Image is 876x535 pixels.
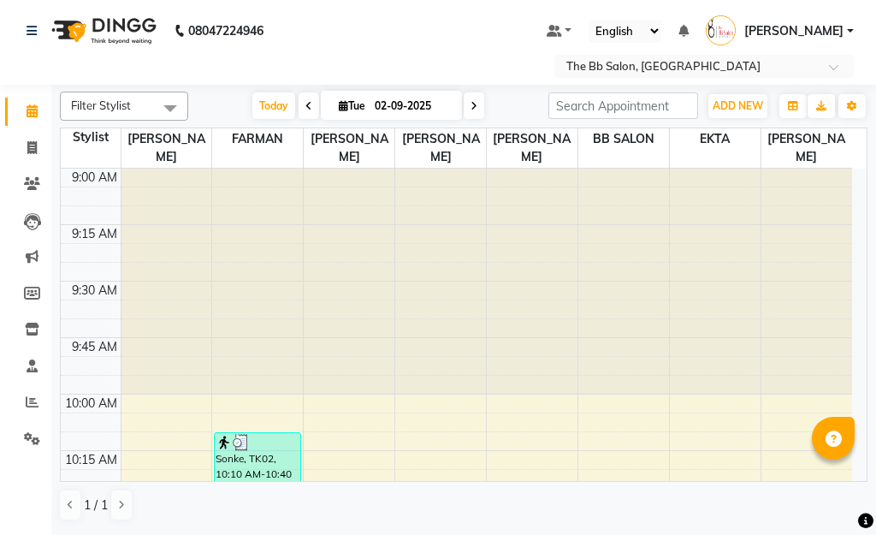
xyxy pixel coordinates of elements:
[334,99,370,112] span: Tue
[68,282,121,300] div: 9:30 AM
[62,451,121,469] div: 10:15 AM
[68,225,121,243] div: 9:15 AM
[548,92,698,119] input: Search Appointment
[708,94,767,118] button: ADD NEW
[68,169,121,187] div: 9:00 AM
[62,395,121,413] div: 10:00 AM
[578,128,669,150] span: BB SALON
[304,128,394,168] span: [PERSON_NAME]
[670,128,761,150] span: EKTA
[395,128,486,168] span: [PERSON_NAME]
[212,128,303,150] span: FARMAN
[188,7,263,55] b: 08047224946
[487,128,577,168] span: [PERSON_NAME]
[252,92,295,119] span: Today
[744,22,843,40] span: [PERSON_NAME]
[706,15,736,45] img: DIPALI
[84,496,108,514] span: 1 / 1
[761,128,852,168] span: [PERSON_NAME]
[61,128,121,146] div: Stylist
[121,128,212,168] span: [PERSON_NAME]
[713,99,763,112] span: ADD NEW
[44,7,161,55] img: logo
[370,93,455,119] input: 2025-09-02
[68,338,121,356] div: 9:45 AM
[71,98,131,112] span: Filter Stylist
[804,467,859,518] iframe: chat widget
